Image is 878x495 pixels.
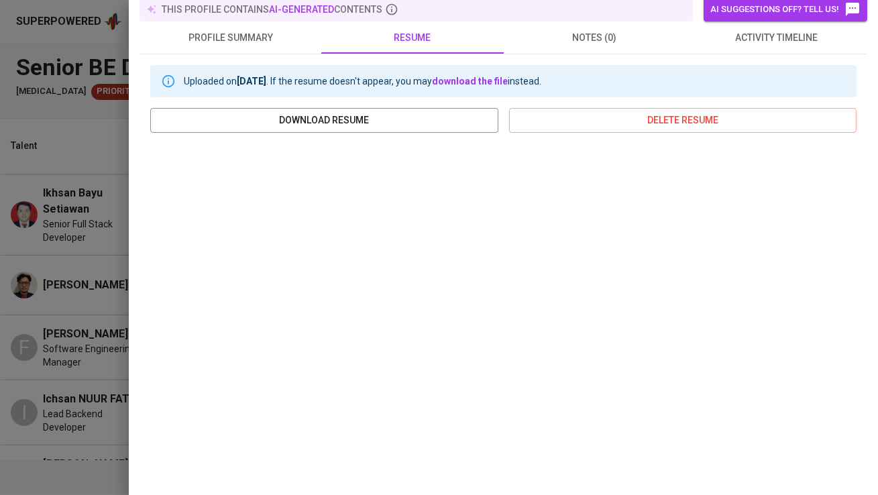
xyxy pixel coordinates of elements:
span: resume [329,30,495,46]
a: download the file [432,76,508,87]
span: notes (0) [512,30,677,46]
span: AI-generated [269,4,334,15]
button: download resume [150,108,498,133]
span: activity timeline [694,30,859,46]
span: download resume [161,112,488,129]
button: delete resume [509,108,857,133]
b: [DATE] [237,76,266,87]
span: delete resume [520,112,846,129]
span: profile summary [148,30,313,46]
p: this profile contains contents [162,3,382,16]
span: AI suggestions off? Tell us! [710,1,861,17]
div: Uploaded on . If the resume doesn't appear, you may instead. [184,69,541,93]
